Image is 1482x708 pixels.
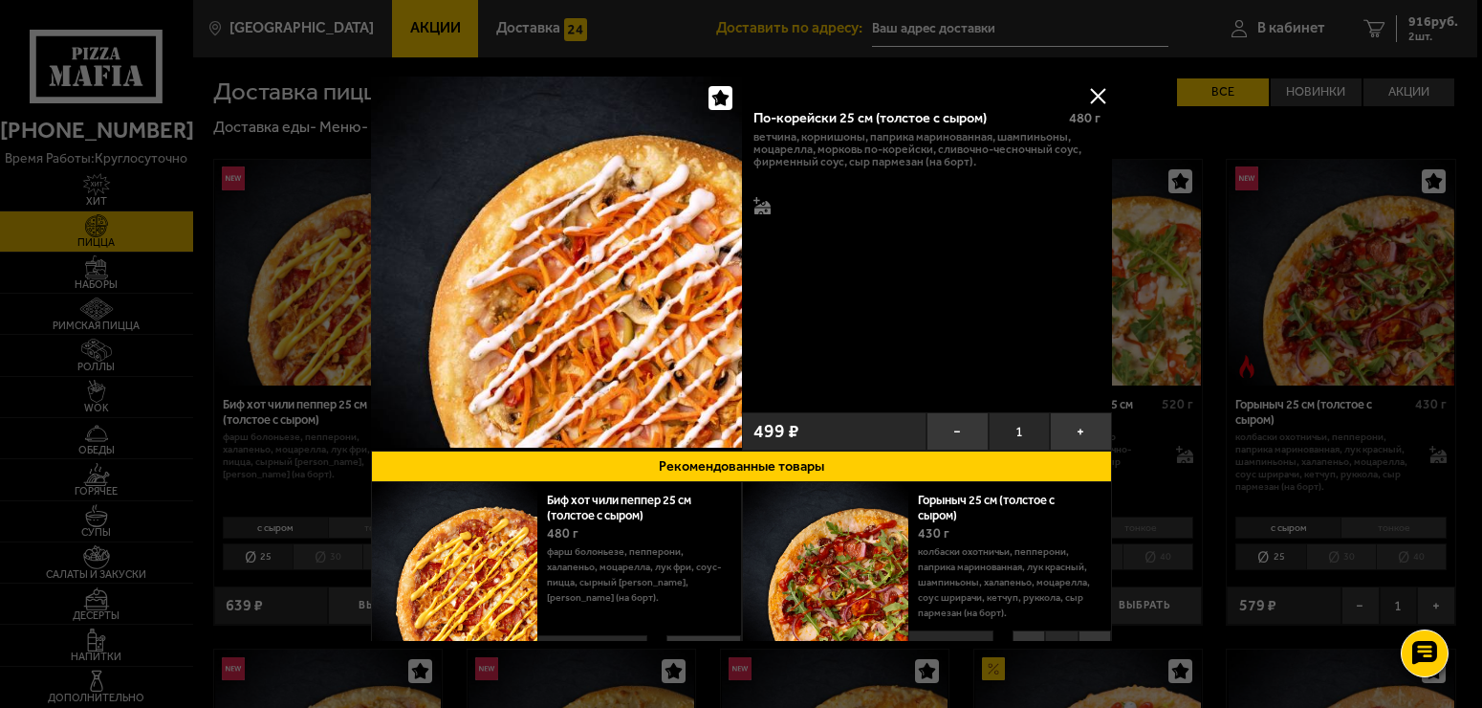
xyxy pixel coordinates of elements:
div: По-корейски 25 см (толстое с сыром) [752,110,1055,126]
button: Рекомендованные товары [371,451,1112,482]
span: 1 [988,412,1050,451]
a: Горыныч 25 см (толстое с сыром) [917,493,1054,523]
span: 480 г [547,525,578,542]
button: Выбрать [665,635,740,675]
span: 430 г [917,525,948,542]
p: фарш болоньезе, пепперони, халапеньо, моцарелла, лук фри, соус-пицца, сырный [PERSON_NAME], [PERS... [547,544,726,607]
a: По-корейски 25 см (толстое с сыром) [371,77,742,451]
p: колбаски Охотничьи, пепперони, паприка маринованная, лук красный, шампиньоны, халапеньо, моцарелл... [917,544,1096,622]
button: − [926,412,989,451]
strong: 639 ₽ [552,636,603,675]
a: Биф хот чили пеппер 25 см (толстое с сыром) [547,493,691,523]
span: 480 г [1068,109,1100,126]
img: По-корейски 25 см (толстое с сыром) [371,77,742,448]
button: + [1050,412,1112,451]
span: 499 ₽ [752,422,798,440]
span: 1 [1045,631,1078,675]
button: + [1078,631,1110,675]
button: − [1012,631,1044,675]
strong: 579 ₽ [922,634,973,673]
p: ветчина, корнишоны, паприка маринованная, шампиньоны, моцарелла, морковь по-корейски, сливочно-че... [752,131,1100,168]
